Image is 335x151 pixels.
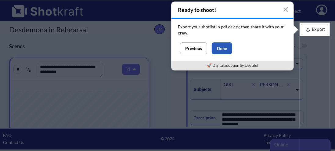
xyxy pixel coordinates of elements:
h4: Ready to shoot! [171,2,294,18]
button: Previous [180,42,207,54]
div: Online [5,4,56,11]
button: Export [301,24,328,35]
img: Export Icon [304,26,312,34]
button: Done [212,42,232,54]
p: Export your shotlist in pdf or csv, then share it with your crew. [178,24,287,36]
a: 🚀 Digital adoption by Usetiful [207,63,258,68]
